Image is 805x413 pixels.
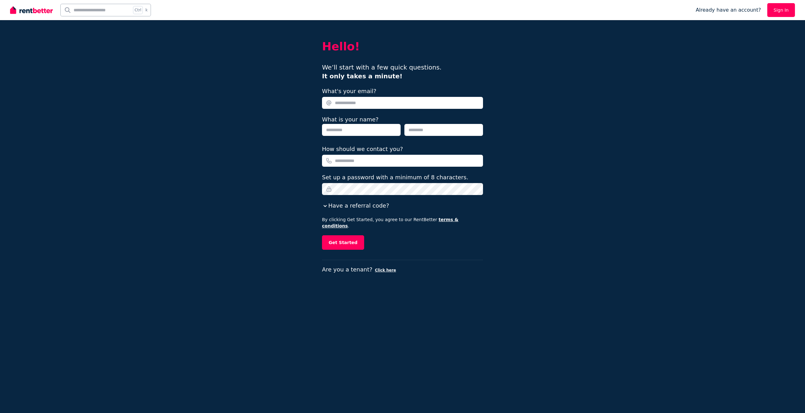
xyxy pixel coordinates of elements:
[133,6,143,14] span: Ctrl
[322,64,441,80] span: We’ll start with a few quick questions.
[322,265,483,274] p: Are you a tenant?
[10,5,53,15] img: RentBetter
[322,216,483,229] p: By clicking Get Started, you agree to our RentBetter .
[322,87,376,96] label: What's your email?
[767,3,795,17] a: Sign In
[322,145,403,153] label: How should we contact you?
[145,8,147,13] span: k
[322,201,389,210] button: Have a referral code?
[322,235,364,250] button: Get Started
[696,6,761,14] span: Already have an account?
[375,268,396,273] button: Click here
[322,40,483,53] h2: Hello!
[322,173,468,182] label: Set up a password with a minimum of 8 characters.
[322,116,379,123] label: What is your name?
[322,72,402,80] b: It only takes a minute!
